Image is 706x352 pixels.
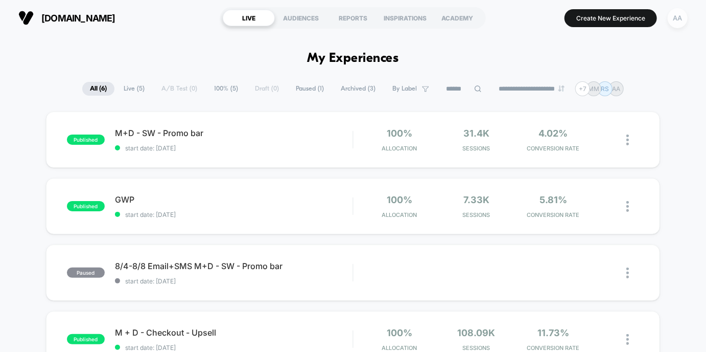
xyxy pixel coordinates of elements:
span: 11.73% [537,327,569,338]
span: Live ( 5 ) [116,82,152,96]
p: AA [613,85,621,93]
span: CONVERSION RATE [517,344,589,351]
span: 100% [387,128,412,139]
img: close [626,201,629,212]
img: end [558,85,564,92]
span: M + D - Checkout - Upsell [115,327,352,338]
span: Archived ( 3 ) [333,82,383,96]
img: Visually logo [18,10,34,26]
span: GWP [115,194,352,205]
span: Allocation [382,145,417,152]
p: RS [601,85,609,93]
div: INSPIRATIONS [379,10,431,26]
div: LIVE [223,10,275,26]
button: AA [665,8,691,29]
button: Create New Experience [564,9,657,27]
img: close [626,268,629,278]
div: ACADEMY [431,10,483,26]
span: 8/4-8/8 Email+SMS M+D - SW - Promo bar [115,261,352,271]
button: [DOMAIN_NAME] [15,10,119,26]
span: 5.81% [539,194,567,205]
span: By Label [392,85,417,93]
span: start date: [DATE] [115,277,352,285]
div: AUDIENCES [275,10,327,26]
img: close [626,135,629,145]
p: MM [589,85,600,93]
span: paused [67,268,105,278]
span: 31.4k [463,128,489,139]
div: + 7 [575,81,590,96]
span: 100% ( 5 ) [206,82,246,96]
span: Sessions [440,211,512,218]
span: 108.09k [457,327,495,338]
span: Sessions [440,145,512,152]
span: start date: [DATE] [115,144,352,152]
span: [DOMAIN_NAME] [41,13,115,24]
span: 7.33k [463,194,489,205]
span: start date: [DATE] [115,344,352,351]
div: AA [668,8,688,28]
span: published [67,135,105,145]
span: Sessions [440,344,512,351]
h1: My Experiences [308,51,399,66]
span: published [67,334,105,344]
span: Paused ( 1 ) [288,82,332,96]
span: published [67,201,105,211]
span: 100% [387,327,412,338]
span: start date: [DATE] [115,211,352,218]
span: Allocation [382,211,417,218]
span: 4.02% [538,128,568,139]
div: REPORTS [327,10,379,26]
span: M+D - SW - Promo bar [115,128,352,138]
span: CONVERSION RATE [517,211,589,218]
span: Allocation [382,344,417,351]
img: close [626,334,629,345]
span: All ( 6 ) [82,82,114,96]
span: CONVERSION RATE [517,145,589,152]
span: 100% [387,194,412,205]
